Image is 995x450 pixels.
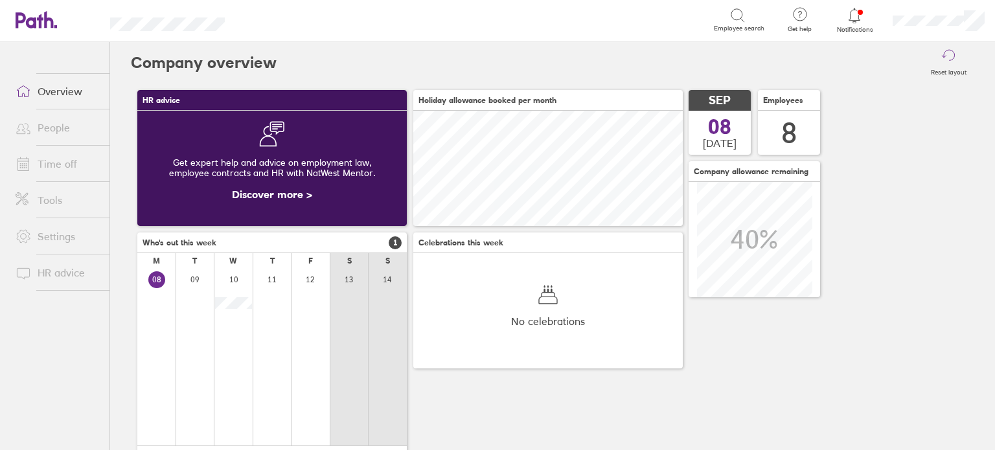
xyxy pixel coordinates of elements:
h2: Company overview [131,42,277,84]
span: SEP [709,94,731,107]
span: Who's out this week [143,238,216,247]
span: Get help [779,25,821,33]
div: Search [260,14,293,25]
a: Notifications [834,6,876,34]
a: HR advice [5,260,109,286]
span: Celebrations this week [418,238,503,247]
a: Time off [5,151,109,177]
span: 1 [389,236,402,249]
span: Employee search [714,25,764,32]
span: HR advice [143,96,180,105]
div: S [347,256,352,265]
span: Notifications [834,26,876,34]
label: Reset layout [923,65,974,76]
a: Overview [5,78,109,104]
button: Reset layout [923,42,974,84]
span: Employees [763,96,803,105]
div: 8 [781,117,797,150]
a: Discover more > [232,188,312,201]
a: Tools [5,187,109,213]
div: F [308,256,313,265]
span: No celebrations [511,315,585,327]
div: T [270,256,275,265]
div: Get expert help and advice on employment law, employee contracts and HR with NatWest Mentor. [148,147,396,188]
div: M [153,256,160,265]
span: 08 [708,117,731,137]
a: Settings [5,223,109,249]
span: Holiday allowance booked per month [418,96,556,105]
div: S [385,256,390,265]
div: T [192,256,197,265]
span: Company allowance remaining [694,167,808,176]
a: People [5,115,109,141]
div: W [229,256,237,265]
span: [DATE] [703,137,737,149]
